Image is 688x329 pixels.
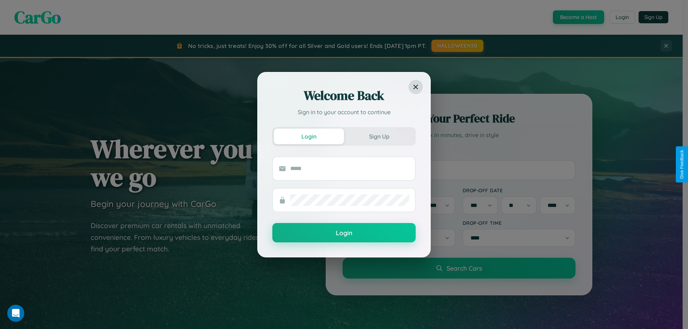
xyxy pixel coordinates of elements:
[344,129,414,144] button: Sign Up
[272,223,416,242] button: Login
[272,87,416,104] h2: Welcome Back
[679,150,684,179] div: Give Feedback
[7,305,24,322] iframe: Intercom live chat
[272,108,416,116] p: Sign in to your account to continue
[274,129,344,144] button: Login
